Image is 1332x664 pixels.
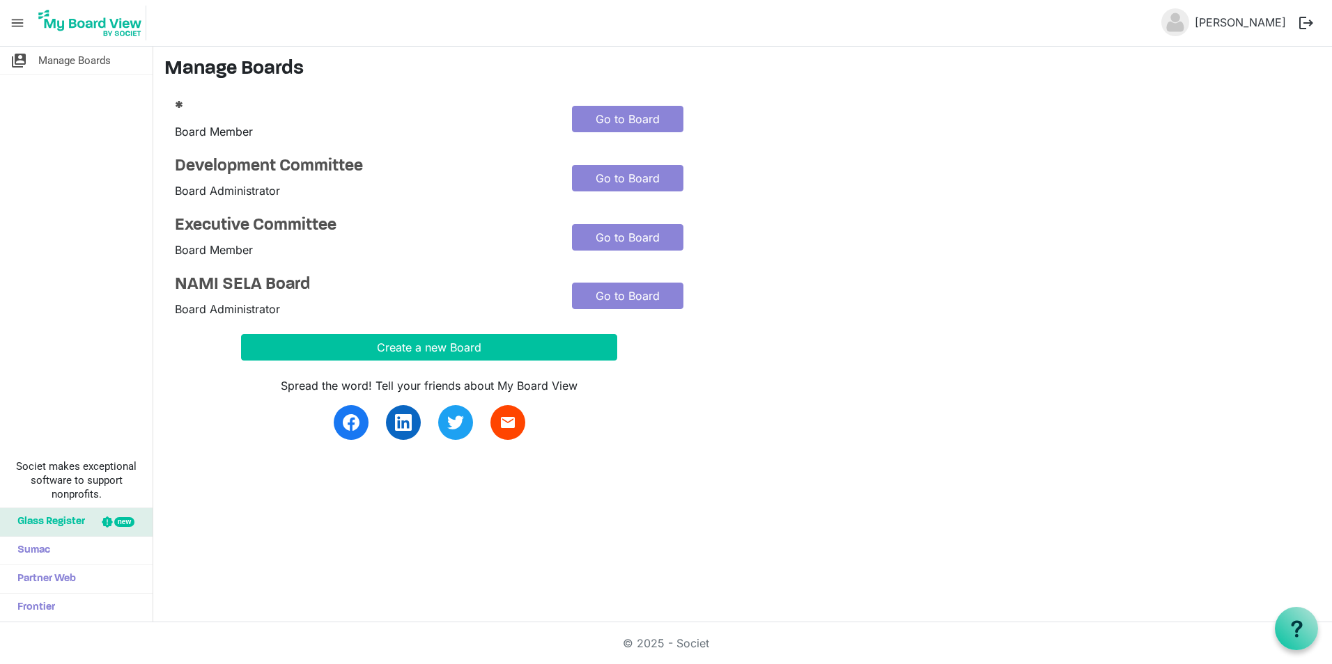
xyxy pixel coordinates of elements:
a: My Board View Logo [34,6,152,40]
span: menu [4,10,31,36]
img: no-profile-picture.svg [1161,8,1189,36]
span: Glass Register [10,508,85,536]
a: email [490,405,525,440]
a: Go to Board [572,106,683,132]
h3: Manage Boards [164,58,1321,81]
span: email [499,414,516,431]
div: Spread the word! Tell your friends about My Board View [241,377,617,394]
a: Executive Committee [175,216,551,236]
a: Go to Board [572,283,683,309]
span: switch_account [10,47,27,74]
span: Board Member [175,243,253,257]
a: [PERSON_NAME] [1189,8,1292,36]
span: Frontier [10,594,55,622]
a: Development Committee [175,157,551,177]
img: My Board View Logo [34,6,146,40]
span: Board Administrator [175,184,280,198]
button: Create a new Board [241,334,617,361]
span: Partner Web [10,565,76,593]
a: Go to Board [572,224,683,251]
button: logout [1292,8,1321,38]
span: Sumac [10,537,50,564]
span: Societ makes exceptional software to support nonprofits. [6,459,146,501]
span: Manage Boards [38,47,111,74]
a: © 2025 - Societ [623,636,709,650]
div: new [114,517,134,527]
a: NAMI SELA Board [175,275,551,295]
a: Go to Board [572,165,683,191]
img: linkedin.svg [395,414,412,431]
img: facebook.svg [343,414,359,431]
span: Board Member [175,125,253,139]
span: Board Administrator [175,302,280,316]
img: twitter.svg [447,414,464,431]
